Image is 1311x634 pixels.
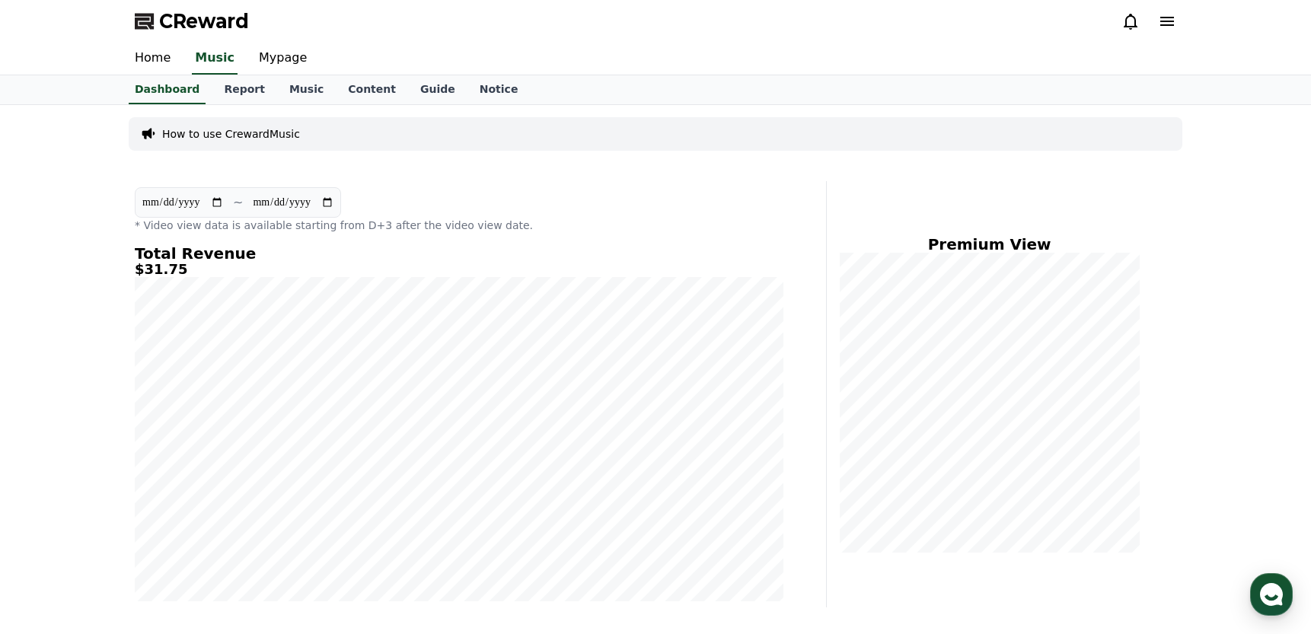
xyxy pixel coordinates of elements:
a: Music [277,75,336,104]
a: CReward [135,9,249,33]
p: ~ [233,193,243,212]
h4: Premium View [839,236,1140,253]
h4: Total Revenue [135,245,783,262]
a: How to use CrewardMusic [162,126,300,142]
span: CReward [159,9,249,33]
p: * Video view data is available starting from D+3 after the video view date. [135,218,783,233]
a: Music [192,43,238,75]
a: Mypage [247,43,319,75]
a: Content [336,75,408,104]
h5: $31.75 [135,262,783,277]
a: Report [212,75,277,104]
a: Home [123,43,183,75]
a: Guide [408,75,467,104]
a: Dashboard [129,75,206,104]
a: Notice [467,75,531,104]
